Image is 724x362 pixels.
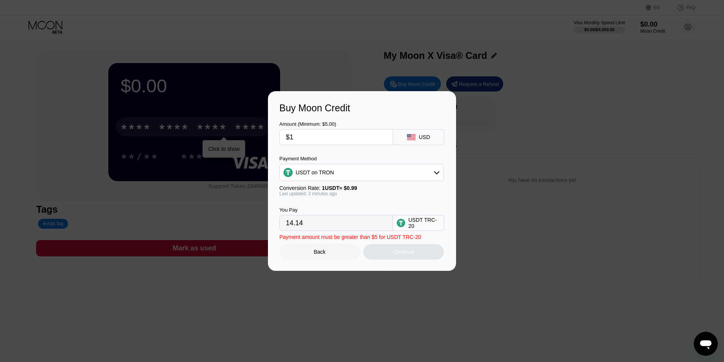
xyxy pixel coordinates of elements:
div: USDT TRC-20 [408,217,440,229]
div: You Pay [279,207,393,213]
input: $0.00 [286,130,387,145]
div: USD [419,134,430,140]
div: USDT on TRON [296,169,334,175]
div: Back [314,249,326,255]
div: Conversion Rate: [279,185,444,191]
div: USDT on TRON [280,165,444,180]
div: Payment amount must be greater than $5 for USDT TRC-20 [279,234,421,240]
div: Back [279,244,360,259]
div: Last updated: 3 minutes ago [279,191,444,196]
span: 1 USDT ≈ $0.99 [322,185,357,191]
div: Payment Method [279,156,444,161]
iframe: Button to launch messaging window [694,332,718,356]
div: Buy Moon Credit [279,103,445,114]
div: Amount (Minimum: $5.00) [279,121,393,127]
